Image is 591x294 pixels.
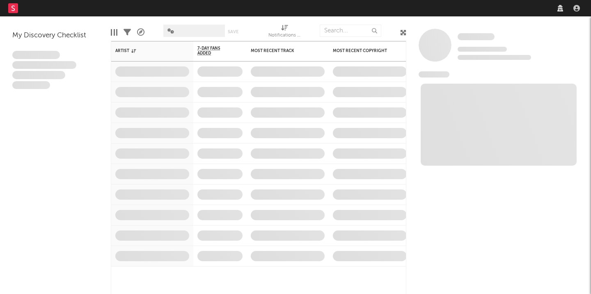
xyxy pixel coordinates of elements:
[458,47,507,52] span: Tracking Since: [DATE]
[320,25,381,37] input: Search...
[268,31,301,41] div: Notifications (Artist)
[137,21,144,44] div: A&R Pipeline
[251,48,312,53] div: Most Recent Track
[419,71,449,77] span: News Feed
[458,33,495,40] span: Some Artist
[268,21,301,44] div: Notifications (Artist)
[12,71,65,79] span: Praesent ac interdum
[333,48,394,53] div: Most Recent Copyright
[12,81,50,89] span: Aliquam viverra
[115,48,177,53] div: Artist
[458,33,495,41] a: Some Artist
[124,21,131,44] div: Filters
[228,30,238,34] button: Save
[12,61,76,69] span: Integer aliquet in purus et
[197,46,230,56] span: 7-Day Fans Added
[111,21,117,44] div: Edit Columns
[12,51,60,59] span: Lorem ipsum dolor
[12,31,98,41] div: My Discovery Checklist
[458,55,531,60] span: 0 fans last week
